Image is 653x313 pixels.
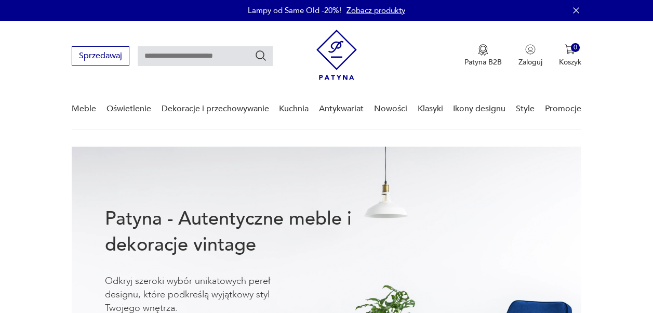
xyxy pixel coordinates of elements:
[279,89,309,129] a: Kuchnia
[518,57,542,67] p: Zaloguj
[464,44,502,67] a: Ikona medaluPatyna B2B
[545,89,581,129] a: Promocje
[559,57,581,67] p: Koszyk
[255,49,267,62] button: Szukaj
[464,57,502,67] p: Patyna B2B
[72,53,129,60] a: Sprzedawaj
[518,44,542,67] button: Zaloguj
[464,44,502,67] button: Patyna B2B
[319,89,364,129] a: Antykwariat
[72,89,96,129] a: Meble
[105,206,380,258] h1: Patyna - Autentyczne meble i dekoracje vintage
[478,44,488,56] img: Ikona medalu
[418,89,443,129] a: Klasyki
[347,5,405,16] a: Zobacz produkty
[316,30,357,80] img: Patyna - sklep z meblami i dekoracjami vintage
[565,44,575,55] img: Ikona koszyka
[248,5,341,16] p: Lampy od Same Old -20%!
[559,44,581,67] button: 0Koszyk
[162,89,269,129] a: Dekoracje i przechowywanie
[106,89,151,129] a: Oświetlenie
[516,89,535,129] a: Style
[453,89,505,129] a: Ikony designu
[525,44,536,55] img: Ikonka użytkownika
[72,46,129,66] button: Sprzedawaj
[374,89,407,129] a: Nowości
[571,43,580,52] div: 0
